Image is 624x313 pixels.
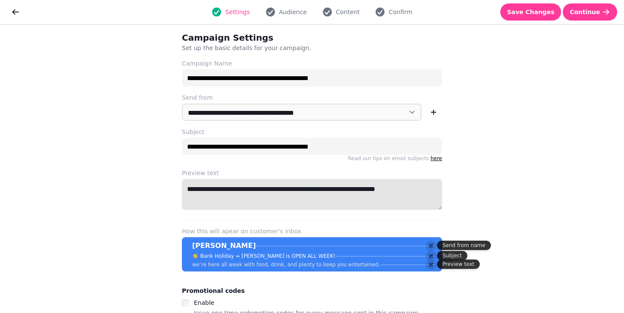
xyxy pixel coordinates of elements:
[182,128,442,136] label: Subject
[437,259,480,269] div: Preview text
[192,261,380,268] p: we’re here all week with food, drink, and plenty to keep you entertained.
[182,44,401,52] p: Set up the basic details for your campaign.
[437,241,491,250] div: Send from name
[507,9,555,15] span: Save Changes
[182,32,346,44] h2: Campaign Settings
[182,227,442,235] label: How this will apear on customer's inbox
[279,8,307,16] span: Audience
[182,286,245,296] legend: Promotional codes
[182,155,442,162] p: Read our tips on email subjects
[182,59,442,68] label: Campaign Name
[500,3,562,21] button: Save Changes
[437,251,467,260] div: Subject
[194,299,214,306] label: Enable
[182,93,442,102] label: Send from
[389,8,412,16] span: Confirm
[182,169,442,177] label: Preview text
[431,155,442,161] a: here
[7,3,24,21] button: go back
[570,9,600,15] span: Continue
[336,8,360,16] span: Content
[192,241,256,251] p: [PERSON_NAME]
[225,8,250,16] span: Settings
[192,253,336,259] p: ☀️ Bank Holiday = [PERSON_NAME] is OPEN ALL WEEK!
[563,3,617,21] button: Continue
